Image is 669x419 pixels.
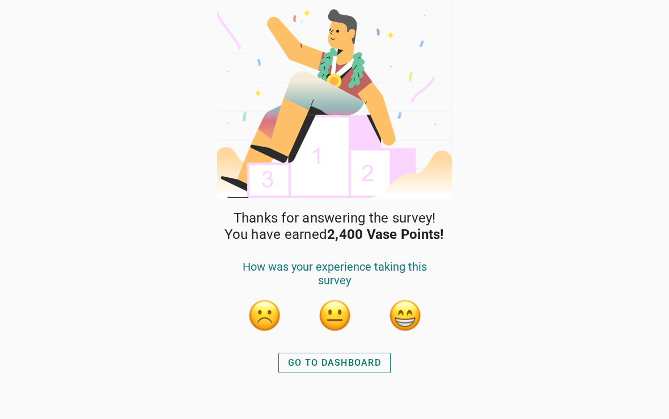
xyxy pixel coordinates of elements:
[234,210,436,226] span: Thanks for answering the survey!
[229,260,440,298] div: How was your experience taking this survey
[327,226,444,242] strong: 2,400 Vase Points!
[288,356,381,370] div: GO TO DASHBOARD
[225,226,444,243] span: You have earned
[278,353,391,373] button: GO TO DASHBOARD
